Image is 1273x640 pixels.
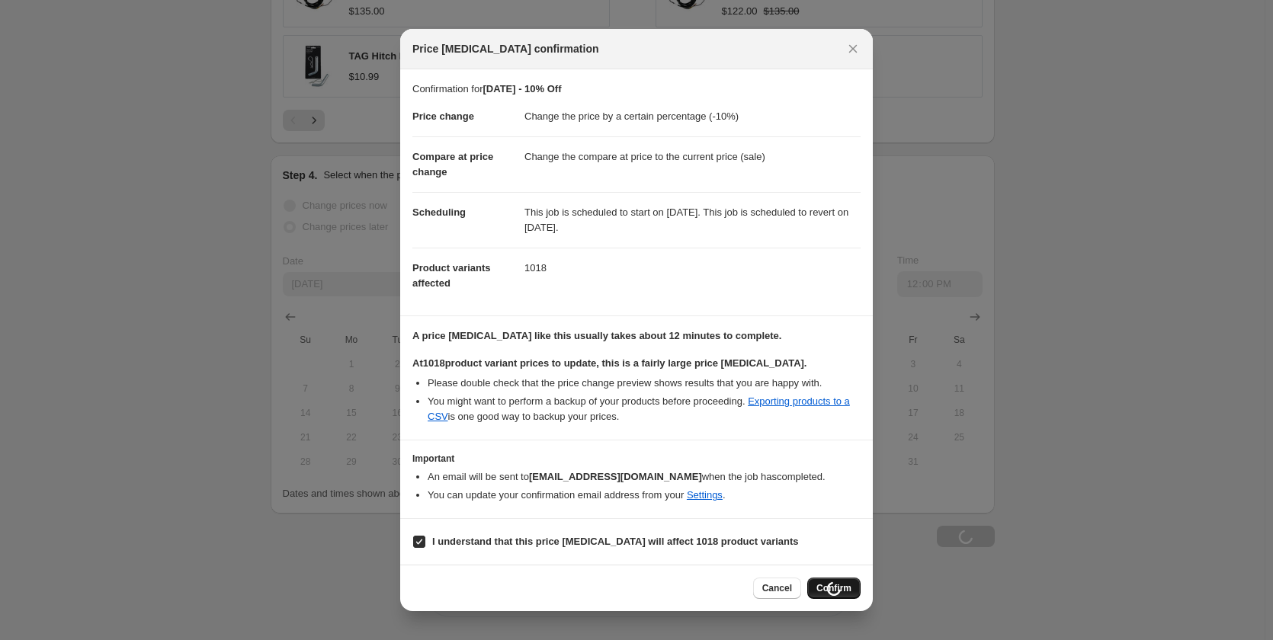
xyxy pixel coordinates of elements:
b: At 1018 product variant prices to update, this is a fairly large price [MEDICAL_DATA]. [412,357,806,369]
span: Compare at price change [412,151,493,178]
li: You might want to perform a backup of your products before proceeding. is one good way to backup ... [428,394,861,424]
b: I understand that this price [MEDICAL_DATA] will affect 1018 product variants [432,536,799,547]
dd: Change the compare at price to the current price (sale) [524,136,861,177]
button: Close [842,38,864,59]
dd: This job is scheduled to start on [DATE]. This job is scheduled to revert on [DATE]. [524,192,861,248]
h3: Important [412,453,861,465]
span: Scheduling [412,206,466,218]
li: Please double check that the price change preview shows results that you are happy with. [428,376,861,391]
li: You can update your confirmation email address from your . [428,488,861,503]
li: An email will be sent to when the job has completed . [428,469,861,485]
b: [DATE] - 10% Off [483,83,561,94]
b: [EMAIL_ADDRESS][DOMAIN_NAME] [529,471,702,482]
span: Price change [412,110,474,122]
p: Confirmation for [412,82,861,97]
span: Product variants affected [412,262,491,289]
dd: 1018 [524,248,861,288]
dd: Change the price by a certain percentage (-10%) [524,97,861,136]
button: Cancel [753,578,801,599]
span: Price [MEDICAL_DATA] confirmation [412,41,599,56]
a: Settings [687,489,723,501]
span: Cancel [762,582,792,594]
b: A price [MEDICAL_DATA] like this usually takes about 12 minutes to complete. [412,330,781,341]
a: Exporting products to a CSV [428,395,850,422]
